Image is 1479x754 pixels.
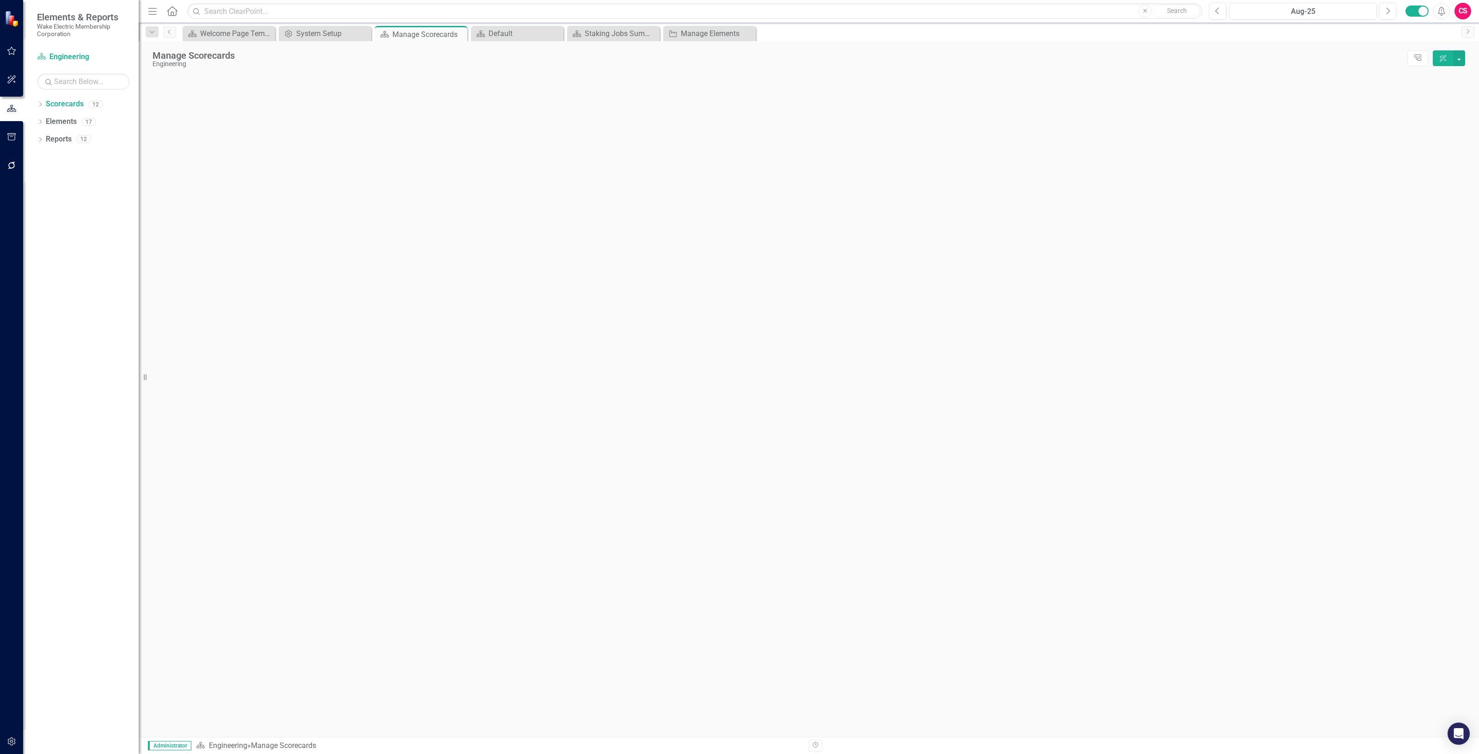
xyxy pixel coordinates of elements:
[153,50,1403,61] div: Manage Scorecards
[392,29,465,40] div: Manage Scorecards
[37,12,129,23] span: Elements & Reports
[200,28,273,39] div: Welcome Page Template
[148,741,191,750] span: Administrator
[1154,5,1200,18] button: Search
[46,134,72,145] a: Reports
[569,28,657,39] a: Staking Jobs Summary
[196,741,802,751] div: » Manage Scorecards
[209,741,247,750] a: Engineering
[5,10,21,26] img: ClearPoint Strategy
[1232,6,1374,17] div: Aug-25
[666,28,753,39] a: Manage Elements
[585,28,657,39] div: Staking Jobs Summary
[187,3,1202,19] input: Search ClearPoint...
[473,28,561,39] a: Default
[37,74,129,90] input: Search Below...
[46,116,77,127] a: Elements
[681,28,753,39] div: Manage Elements
[1167,7,1187,14] span: Search
[37,23,129,38] small: Wake Electric Membership Corporation
[153,61,1403,67] div: Engineering
[1455,3,1471,19] button: CS
[81,118,96,126] div: 17
[281,28,369,39] a: System Setup
[1448,723,1470,745] div: Open Intercom Messenger
[296,28,369,39] div: System Setup
[46,99,84,110] a: Scorecards
[88,100,103,108] div: 12
[37,52,129,62] a: Engineering
[76,135,91,143] div: 12
[185,28,273,39] a: Welcome Page Template
[1229,3,1377,19] button: Aug-25
[489,28,561,39] div: Default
